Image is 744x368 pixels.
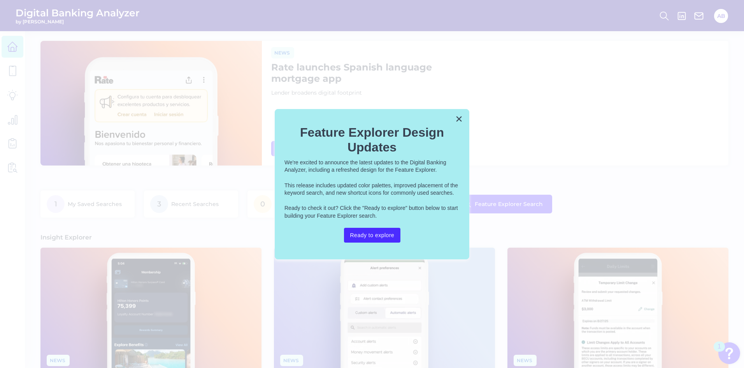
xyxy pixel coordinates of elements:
p: We're excited to announce the latest updates to the Digital Banking Analyzer, including a refresh... [284,159,460,174]
button: Ready to explore [344,228,401,243]
p: Ready to check it out? Click the "Ready to explore" button below to start building your Feature E... [284,204,460,220]
button: Close [455,113,463,125]
h2: Feature Explorer Design Updates [284,125,460,155]
p: This release includes updated color palettes, improved placement of the keyword search, and new s... [284,182,460,197]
